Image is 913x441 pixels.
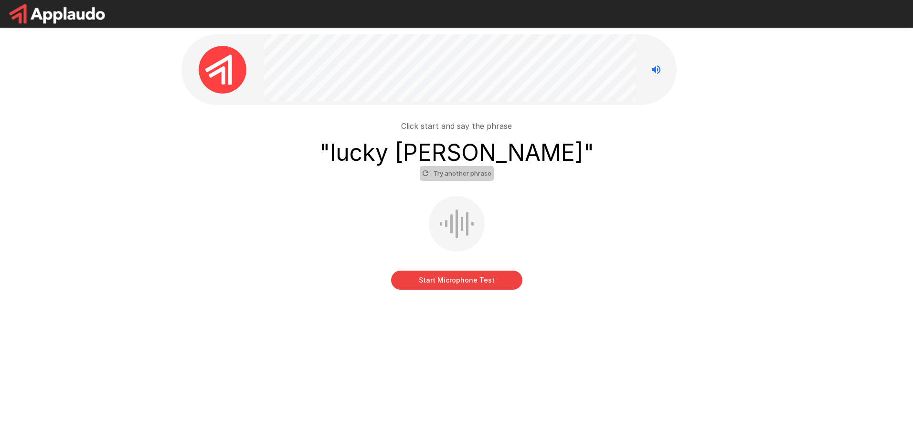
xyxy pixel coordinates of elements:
button: Stop reading questions aloud [647,60,666,79]
button: Start Microphone Test [391,271,522,290]
h3: " lucky [PERSON_NAME] " [319,139,594,166]
img: applaudo_avatar.png [199,46,246,94]
button: Try another phrase [420,166,494,181]
p: Click start and say the phrase [401,120,512,132]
